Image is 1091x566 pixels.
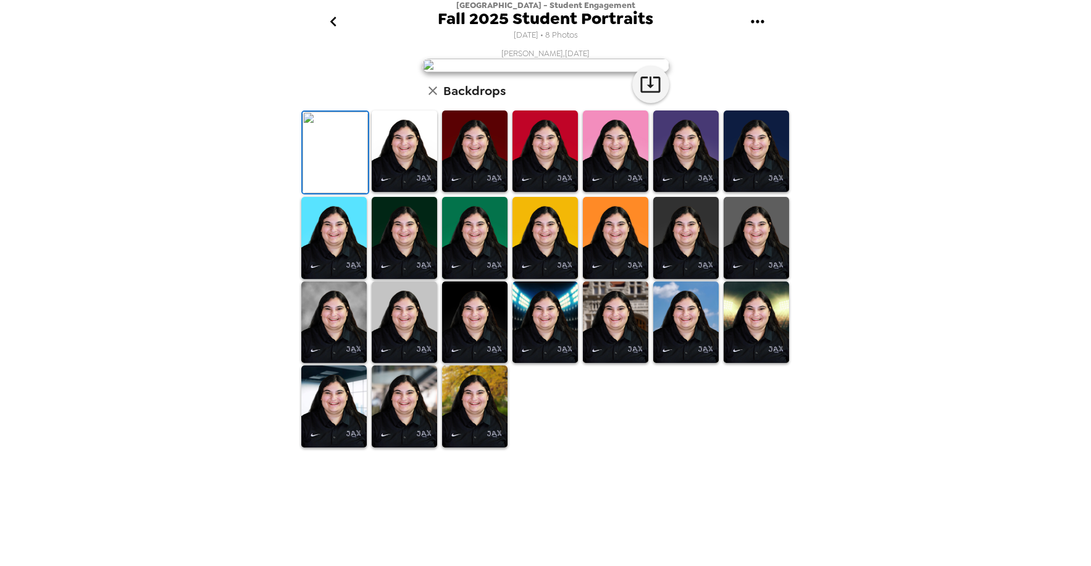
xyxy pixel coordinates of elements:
button: gallery menu [738,2,778,42]
span: [PERSON_NAME] , [DATE] [501,48,590,59]
button: go back [314,2,354,42]
span: [DATE] • 8 Photos [514,27,578,44]
img: user [422,59,669,72]
h6: Backdrops [443,81,506,101]
span: Fall 2025 Student Portraits [438,10,653,27]
img: Original [303,112,368,194]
